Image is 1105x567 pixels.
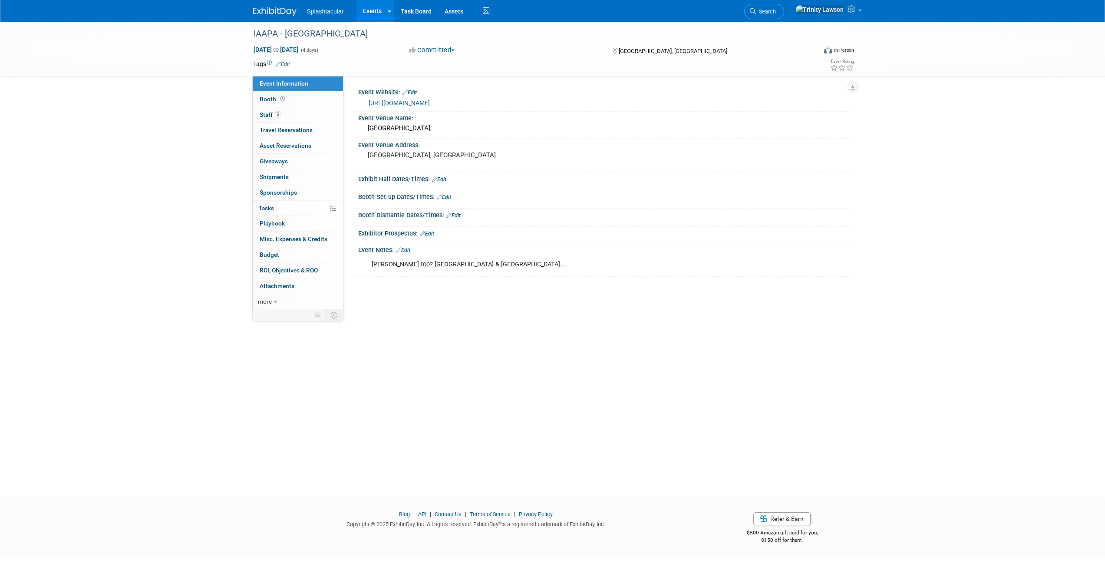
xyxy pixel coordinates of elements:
[830,60,854,64] div: Event Rating
[253,138,343,153] a: Asset Reservations
[358,86,852,97] div: Event Website:
[253,92,343,107] a: Booth
[278,96,287,102] span: Booth not reserved yet
[253,294,343,309] a: more
[744,4,784,19] a: Search
[358,172,852,184] div: Exhibit Hall Dates/Times:
[253,247,343,262] a: Budget
[260,235,327,242] span: Misc. Expenses & Credits
[253,169,343,185] a: Shipments
[432,176,446,182] a: Edit
[253,46,299,53] span: [DATE] [DATE]
[253,216,343,231] a: Playbook
[307,8,344,15] span: Splashtacular
[358,112,852,123] div: Event Venue Name:
[260,251,279,258] span: Budget
[253,107,343,123] a: Staff2
[260,80,308,87] span: Event Information
[712,524,852,544] div: $500 Amazon gift card for you,
[756,8,776,15] span: Search
[753,512,811,525] a: Refer & Earn
[712,537,852,544] div: $150 off for them.
[418,511,426,517] a: API
[260,220,285,227] span: Playbook
[446,212,461,219] a: Edit
[253,279,343,294] a: Attachments
[260,173,289,180] span: Shipments
[619,48,727,54] span: [GEOGRAPHIC_DATA], [GEOGRAPHIC_DATA]
[300,47,318,53] span: (4 days)
[399,511,410,517] a: Blog
[358,209,852,220] div: Booth Dismantle Dates/Times:
[253,263,343,278] a: ROI, Objectives & ROO
[519,511,553,517] a: Privacy Policy
[253,154,343,169] a: Giveaways
[259,205,274,212] span: Tasks
[260,267,318,274] span: ROI, Objectives & ROO
[358,190,852,202] div: Booth Set-up Dates/Times:
[437,194,451,200] a: Edit
[824,46,832,53] img: Format-Inperson.png
[795,5,844,14] img: Trinity Lawson
[253,7,297,16] img: ExhibitDay
[260,142,311,149] span: Asset Reservations
[258,298,272,305] span: more
[402,90,417,96] a: Edit
[253,60,290,68] td: Tags
[512,511,518,517] span: |
[396,247,410,253] a: Edit
[470,511,511,517] a: Terms of Service
[765,45,854,58] div: Event Format
[369,99,430,106] a: [URL][DOMAIN_NAME]
[260,282,294,289] span: Attachments
[358,227,852,238] div: Exhibitor Prospectus:
[358,139,852,149] div: Event Venue Address:
[260,111,281,118] span: Staff
[253,201,343,216] a: Tasks
[260,126,313,133] span: Travel Reservations
[368,151,554,159] pre: [GEOGRAPHIC_DATA], [GEOGRAPHIC_DATA]
[834,47,854,53] div: In-Person
[276,61,290,67] a: Edit
[310,309,326,321] td: Personalize Event Tab Strip
[260,96,287,103] span: Booth
[411,511,417,517] span: |
[272,46,280,53] span: to
[406,46,458,55] button: Committed
[253,232,343,247] a: Misc. Expenses & Credits
[253,518,699,528] div: Copyright © 2025 ExhibitDay, Inc. All rights reserved. ExhibitDay is a registered trademark of Ex...
[365,122,846,135] div: [GEOGRAPHIC_DATA],
[498,521,501,525] sup: ®
[260,158,288,165] span: Giveaways
[325,309,343,321] td: Toggle Event Tabs
[253,76,343,91] a: Event Information
[420,231,434,237] a: Edit
[253,185,343,200] a: Sponsorships
[366,256,757,273] div: [PERSON_NAME] too? [GEOGRAPHIC_DATA] & [GEOGRAPHIC_DATA]....
[251,26,803,42] div: IAAPA - [GEOGRAPHIC_DATA]
[435,511,462,517] a: Contact Us
[358,243,852,255] div: Event Notes:
[428,511,433,517] span: |
[275,111,281,118] span: 2
[463,511,468,517] span: |
[253,123,343,138] a: Travel Reservations
[260,189,297,196] span: Sponsorships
